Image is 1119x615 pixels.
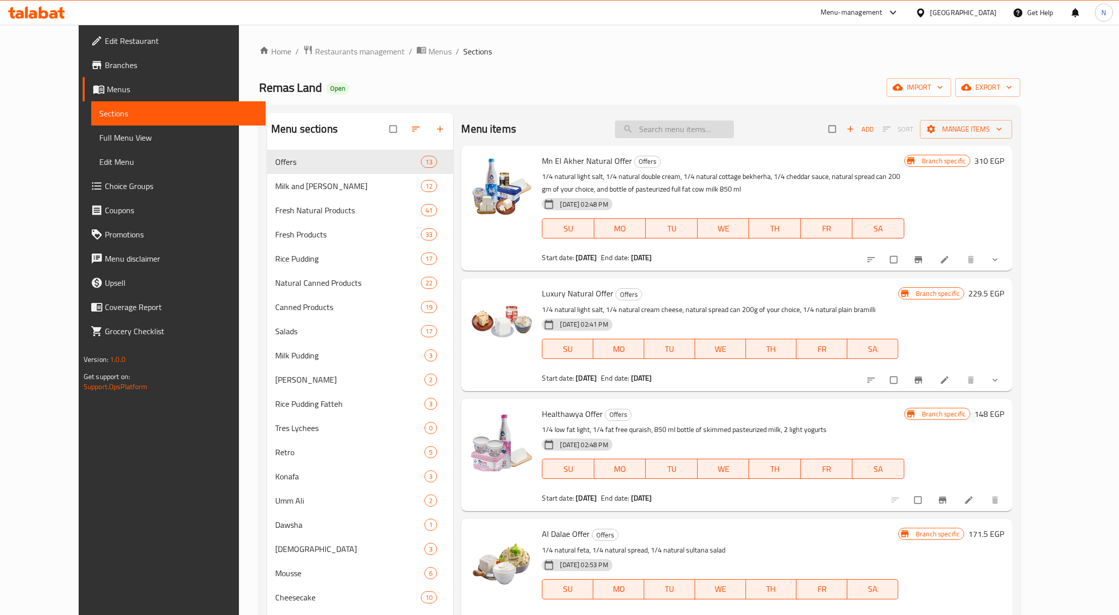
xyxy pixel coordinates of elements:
button: SU [542,339,593,359]
p: 1/4 low fat light, 1/4 fat free quraish, 850 ml bottle of skimmed pasteurized milk, 2 light yogurts [542,423,904,436]
span: Add [846,124,874,135]
button: Add [844,121,876,137]
span: SA [856,221,900,236]
div: items [421,204,437,216]
div: Open [326,83,349,95]
span: Dawsha [275,519,424,531]
span: 0 [425,423,437,433]
div: Milk and [PERSON_NAME]12 [267,174,454,198]
div: Offers [615,288,642,300]
span: SU [546,582,589,596]
span: Version: [84,353,108,366]
span: Sort sections [405,118,429,140]
a: Promotions [83,222,266,247]
div: items [421,591,437,603]
button: MO [593,579,644,599]
button: delete [960,369,984,391]
span: Edit Restaurant [105,35,258,47]
span: FR [800,582,843,596]
span: Choice Groups [105,180,258,192]
a: Branches [83,53,266,77]
span: Offers [275,156,421,168]
span: Restaurants management [315,45,405,57]
span: MO [598,462,642,476]
h6: 229.5 EGP [968,286,1004,300]
span: [DATE] 02:41 PM [556,320,612,329]
span: WE [702,462,745,476]
div: items [424,519,437,531]
button: TU [644,339,695,359]
span: Coverage Report [105,301,258,313]
button: delete [960,249,984,271]
nav: breadcrumb [259,45,1020,58]
a: Full Menu View [91,126,266,150]
span: Edit Menu [99,156,258,168]
div: items [424,567,437,579]
span: 33 [421,230,437,239]
span: N [1101,7,1106,18]
span: 1 [425,520,437,530]
span: [DATE] 02:53 PM [556,560,612,570]
span: Milk and [PERSON_NAME] [275,180,421,192]
span: [DATE] 02:48 PM [556,200,612,209]
span: 13 [421,157,437,167]
button: TU [646,218,698,238]
a: Menus [83,77,266,101]
span: 3 [425,351,437,360]
h6: 310 EGP [974,154,1004,168]
button: TU [646,459,698,479]
span: Grocery Checklist [105,325,258,337]
div: Umm Ali [275,495,424,507]
button: TH [746,339,797,359]
div: items [421,228,437,240]
button: WE [695,579,746,599]
p: 1/4 natural light salt, 1/4 natural double cream, 1/4 natural cottage bekherha, 1/4 cheddar sauce... [542,170,904,196]
span: Sections [99,107,258,119]
span: export [963,81,1012,94]
a: Menu disclaimer [83,247,266,271]
button: TU [644,579,695,599]
b: [DATE] [631,251,652,264]
span: TH [753,221,797,236]
li: / [409,45,412,57]
button: SU [542,579,593,599]
span: TH [753,462,797,476]
div: Salads [275,325,421,337]
span: FR [800,342,843,356]
span: Rice Pudding Fatteh [275,398,424,410]
div: Offers [592,529,618,541]
button: SA [847,579,898,599]
span: Open [326,84,349,93]
div: items [424,470,437,482]
span: End date: [601,251,629,264]
button: Manage items [920,120,1012,139]
span: import [895,81,943,94]
img: Al Dalae Offer [469,527,534,591]
button: SA [852,459,904,479]
span: Canned Products [275,301,421,313]
li: / [456,45,459,57]
span: SA [851,342,894,356]
div: Natural Canned Products [275,277,421,289]
span: Manage items [928,123,1004,136]
span: 17 [421,254,437,264]
div: Natural Canned Products22 [267,271,454,295]
span: 2 [425,496,437,506]
span: Start date: [542,372,574,385]
span: 2 [425,375,437,385]
span: 3 [425,544,437,554]
span: Select section [823,119,844,139]
li: / [295,45,299,57]
h6: 148 EGP [974,407,1004,421]
div: Dawsha1 [267,513,454,537]
div: items [424,422,437,434]
b: [DATE] [631,372,652,385]
button: SU [542,218,594,238]
span: TU [648,582,691,596]
span: Menu disclaimer [105,253,258,265]
button: SU [542,459,594,479]
span: Branch specific [912,529,964,539]
span: SU [546,462,590,476]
